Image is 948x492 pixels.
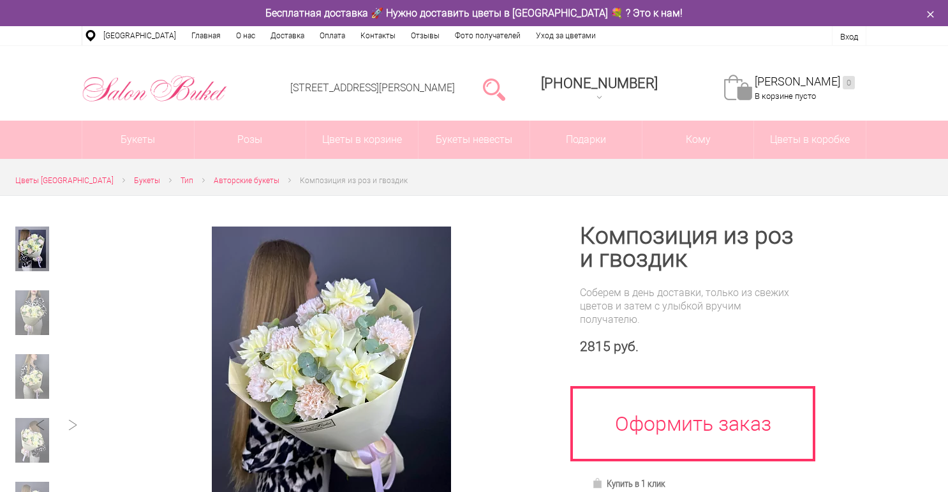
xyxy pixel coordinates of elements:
span: В корзине пусто [755,91,816,101]
a: Розы [195,121,306,159]
img: Цветы Нижний Новгород [82,72,228,105]
a: Отзывы [403,26,447,45]
span: Цветы [GEOGRAPHIC_DATA] [15,176,114,185]
a: [GEOGRAPHIC_DATA] [96,26,184,45]
a: Цветы [GEOGRAPHIC_DATA] [15,174,114,188]
a: Оплата [312,26,353,45]
a: [STREET_ADDRESS][PERSON_NAME] [290,82,455,94]
span: [PHONE_NUMBER] [541,75,658,91]
span: Авторские букеты [214,176,279,185]
span: Букеты [134,176,160,185]
a: О нас [228,26,263,45]
a: Фото получателей [447,26,528,45]
span: Тип [181,176,193,185]
a: Цветы в коробке [754,121,866,159]
a: Уход за цветами [528,26,604,45]
a: Букеты невесты [418,121,530,159]
a: Доставка [263,26,312,45]
a: Авторские букеты [214,174,279,188]
a: [PERSON_NAME] [755,75,855,89]
a: Контакты [353,26,403,45]
a: Букеты [134,174,160,188]
a: Оформить заказ [570,386,815,461]
span: Кому [642,121,754,159]
div: Бесплатная доставка 🚀 Нужно доставить цветы в [GEOGRAPHIC_DATA] 💐 ? Это к нам! [72,6,876,20]
img: Купить в 1 клик [592,478,607,488]
a: Главная [184,26,228,45]
div: 2815 руб. [580,339,800,355]
ins: 0 [843,76,855,89]
a: Вход [840,32,858,41]
h1: Композиция из роз и гвоздик [580,225,800,271]
a: [PHONE_NUMBER] [533,71,665,107]
a: Тип [181,174,193,188]
a: Букеты [82,121,194,159]
div: Соберем в день доставки, только из свежих цветов и затем с улыбкой вручим получателю. [580,286,800,326]
span: Композиция из роз и гвоздик [300,176,408,185]
a: Подарки [530,121,642,159]
a: Цветы в корзине [306,121,418,159]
